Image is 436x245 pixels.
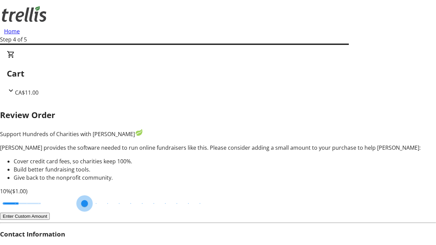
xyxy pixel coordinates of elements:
[7,67,429,80] h2: Cart
[7,50,429,97] div: CartCA$11.00
[14,174,436,182] li: Give back to the nonprofit community.
[14,165,436,174] li: Build better fundraising tools.
[15,89,38,96] span: CA$11.00
[14,157,436,165] li: Cover credit card fees, so charities keep 100%.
